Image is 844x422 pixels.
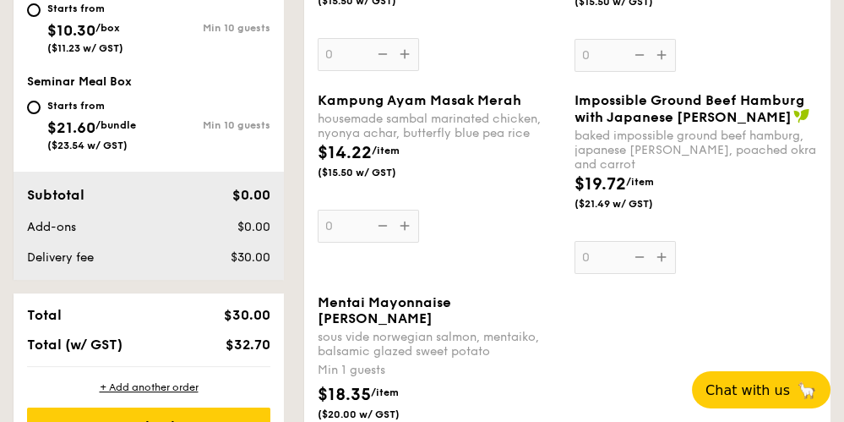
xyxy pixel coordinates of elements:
span: /box [95,22,120,34]
span: $14.22 [318,143,372,163]
input: Starts from$21.60/bundle($23.54 w/ GST)Min 10 guests [27,101,41,114]
span: Kampung Ayam Masak Merah [318,92,521,108]
span: $10.30 [47,21,95,40]
span: $19.72 [574,174,626,195]
span: Total [27,307,62,323]
div: baked impossible ground beef hamburg, japanese [PERSON_NAME], poached okra and carrot [574,129,818,172]
div: sous vide norwegian salmon, mentaiko, balsamic glazed sweet potato [318,330,561,359]
div: Starts from [47,2,123,15]
span: Delivery fee [27,250,94,265]
span: /item [626,176,654,188]
span: $0.00 [237,220,270,234]
span: $30.00 [224,307,270,323]
span: $21.60 [47,118,95,137]
div: housemade sambal marinated chicken, nyonya achar, butterfly blue pea rice [318,112,561,140]
span: Chat with us [705,382,790,398]
div: Starts from [47,99,136,112]
div: Min 1 guests [318,362,561,379]
span: $30.00 [231,250,270,265]
span: Mentai Mayonnaise [PERSON_NAME] [318,294,451,326]
span: ($11.23 w/ GST) [47,42,123,54]
div: Min 10 guests [149,22,270,34]
button: Chat with us🦙 [692,371,830,408]
div: Min 10 guests [149,119,270,131]
span: Total (w/ GST) [27,337,123,353]
span: ($20.00 w/ GST) [318,408,406,421]
span: ($23.54 w/ GST) [47,140,128,151]
span: /item [371,386,399,398]
span: /item [372,145,400,156]
div: + Add another order [27,381,270,394]
span: Add-ons [27,220,76,234]
span: $0.00 [232,187,270,203]
span: /bundle [95,119,136,131]
span: Impossible Ground Beef Hamburg with Japanese [PERSON_NAME] [574,92,804,125]
span: Seminar Meal Box [27,74,132,89]
span: Subtotal [27,187,84,203]
span: ($15.50 w/ GST) [318,166,406,179]
span: ($21.49 w/ GST) [574,197,663,211]
span: $32.70 [226,337,270,353]
span: $18.35 [318,385,371,405]
img: icon-vegan.f8ff3823.svg [793,108,810,123]
input: Starts from$10.30/box($11.23 w/ GST)Min 10 guests [27,3,41,17]
span: 🦙 [797,381,817,400]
